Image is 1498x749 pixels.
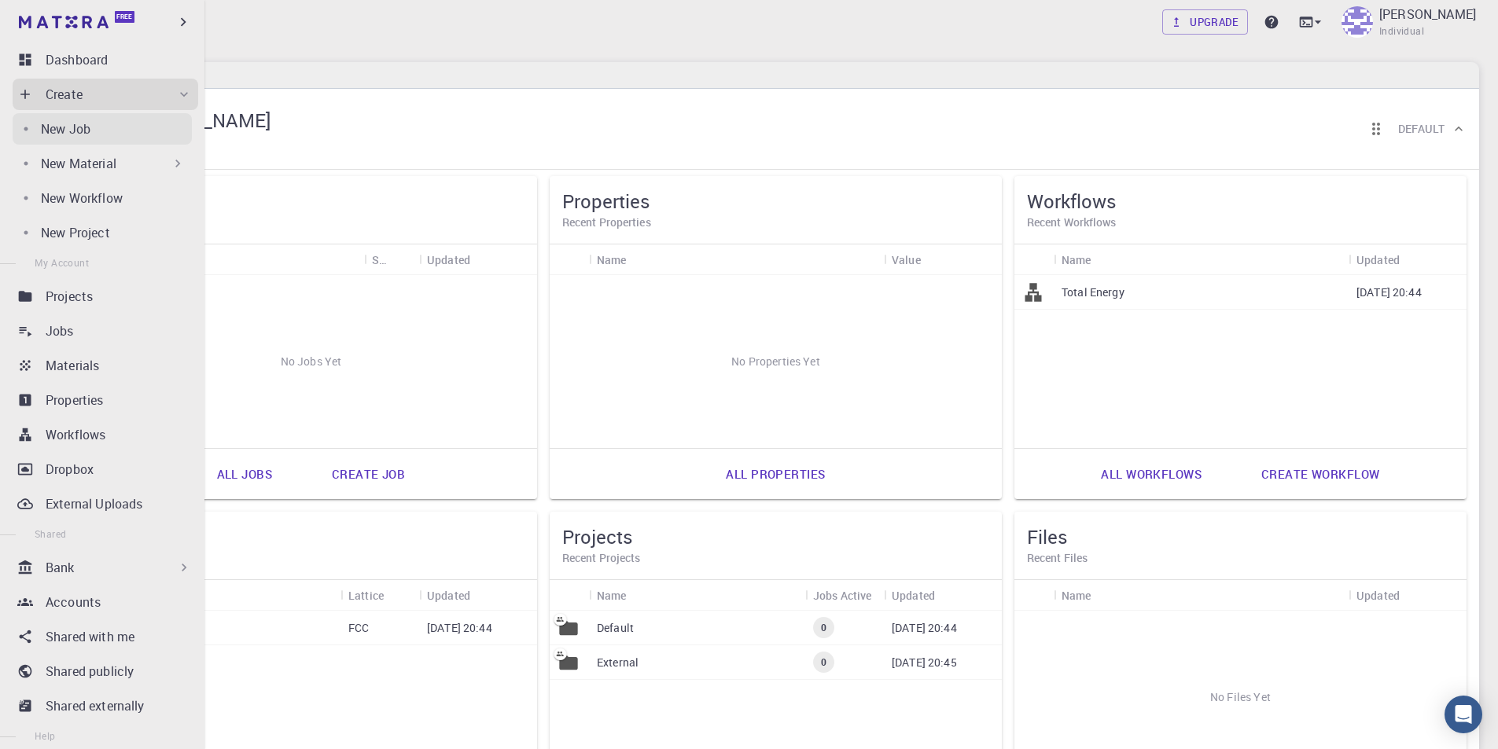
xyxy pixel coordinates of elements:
[627,247,652,272] button: Sort
[597,580,627,611] div: Name
[1062,244,1091,275] div: Name
[372,244,386,275] div: Status
[386,247,411,272] button: Sort
[13,384,198,416] a: Properties
[13,350,198,381] a: Materials
[13,217,192,248] a: New Project
[34,11,79,25] span: Hỗ trợ
[550,244,589,275] div: Icon
[562,214,989,231] h6: Recent Properties
[562,189,989,214] h5: Properties
[1400,582,1425,608] button: Sort
[19,16,109,28] img: logo
[815,621,833,634] span: 0
[348,620,369,636] p: FCC
[562,524,989,549] h5: Projects
[470,582,495,608] button: Sort
[1379,5,1476,24] p: [PERSON_NAME]
[892,244,921,275] div: Value
[1349,244,1467,275] div: Updated
[46,558,75,577] p: Bank
[13,148,192,179] div: New Material
[884,580,1002,611] div: Updated
[1360,113,1392,145] button: Reorder cards
[85,275,537,448] div: No Jobs Yet
[1084,455,1219,493] a: All workflows
[562,549,989,567] h6: Recent Projects
[427,244,470,275] div: Updated
[35,256,89,269] span: My Account
[892,620,957,636] p: [DATE] 20:44
[13,655,198,687] a: Shared publicly
[46,50,108,69] p: Dashboard
[41,223,110,242] p: New Project
[13,44,198,75] a: Dashboard
[1445,696,1482,733] div: Open Intercom Messenger
[98,524,524,549] h5: Materials
[589,244,884,275] div: Name
[98,214,524,231] h6: Recent Jobs
[1027,214,1454,231] h6: Recent Workflows
[13,690,198,721] a: Shared externally
[13,586,198,618] a: Accounts
[13,621,198,652] a: Shared with me
[470,247,495,272] button: Sort
[35,527,66,540] span: Shared
[1162,9,1248,35] a: Upgrade
[1014,244,1054,275] div: Icon
[427,580,470,611] div: Updated
[364,244,419,275] div: Status
[41,119,90,138] p: New Job
[1091,247,1117,272] button: Sort
[46,425,105,444] p: Workflows
[921,247,946,272] button: Sort
[1014,580,1054,611] div: Icon
[13,453,198,485] a: Dropbox
[892,580,935,611] div: Updated
[419,244,537,275] div: Updated
[200,455,289,493] a: All jobs
[1342,6,1373,38] img: tran teo
[46,627,134,646] p: Shared with me
[35,729,56,742] span: Help
[1091,582,1117,608] button: Sort
[315,455,422,493] a: Create job
[427,620,492,636] p: [DATE] 20:44
[805,580,884,611] div: Jobs Active
[340,580,419,611] div: Lattice
[597,620,634,636] p: Default
[1379,24,1424,39] span: Individual
[589,580,805,611] div: Name
[1062,580,1091,611] div: Name
[1349,580,1467,611] div: Updated
[550,275,1002,448] div: No Properties Yet
[1398,120,1445,138] h6: Default
[13,419,198,450] a: Workflows
[46,391,104,409] p: Properties
[1356,285,1422,300] p: [DATE] 20:44
[46,287,93,306] p: Projects
[46,593,101,611] p: Accounts
[13,281,198,312] a: Projects
[1356,244,1400,275] div: Updated
[1054,244,1349,275] div: Name
[1027,189,1454,214] h5: Workflows
[884,244,1002,275] div: Value
[46,460,94,479] p: Dropbox
[550,580,589,611] div: Icon
[627,582,652,608] button: Sort
[124,244,364,275] div: Name
[46,662,134,681] p: Shared publicly
[384,582,409,608] button: Sort
[1244,455,1397,493] a: Create workflow
[46,85,83,104] p: Create
[1062,285,1124,300] p: Total Energy
[1054,580,1349,611] div: Name
[41,189,123,207] p: New Workflow
[935,582,960,608] button: Sort
[98,549,524,567] h6: Recent Materials
[348,580,384,611] div: Lattice
[41,154,116,173] p: New Material
[815,655,833,669] span: 0
[72,89,1479,170] div: tran teo[PERSON_NAME]IndividualReorder cardsDefault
